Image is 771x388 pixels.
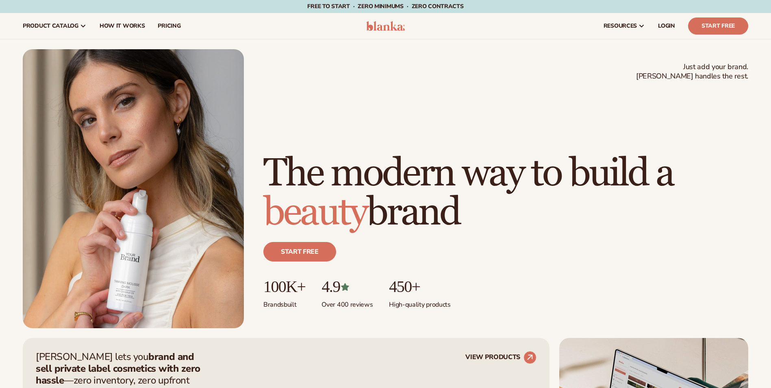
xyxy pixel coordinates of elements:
a: LOGIN [652,13,682,39]
a: Start Free [688,17,748,35]
span: LOGIN [658,23,675,29]
a: product catalog [16,13,93,39]
span: beauty [263,189,367,236]
a: How It Works [93,13,152,39]
a: VIEW PRODUCTS [465,351,536,364]
img: logo [366,21,405,31]
a: resources [597,13,652,39]
p: Brands built [263,296,305,309]
h1: The modern way to build a brand [263,154,748,232]
span: product catalog [23,23,78,29]
span: Free to start · ZERO minimums · ZERO contracts [307,2,463,10]
p: 4.9 [321,278,373,296]
p: High-quality products [389,296,450,309]
p: Over 400 reviews [321,296,373,309]
a: pricing [151,13,187,39]
span: How It Works [100,23,145,29]
img: Female holding tanning mousse. [23,49,244,328]
a: Start free [263,242,336,262]
span: pricing [158,23,180,29]
strong: brand and sell private label cosmetics with zero hassle [36,350,200,387]
p: 450+ [389,278,450,296]
span: resources [604,23,637,29]
p: 100K+ [263,278,305,296]
span: Just add your brand. [PERSON_NAME] handles the rest. [636,62,748,81]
